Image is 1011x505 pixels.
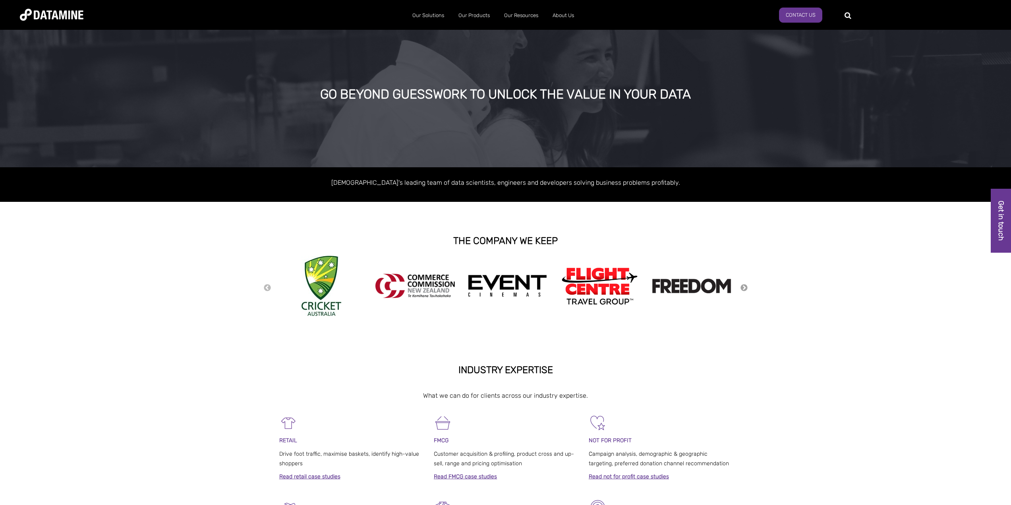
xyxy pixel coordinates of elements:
a: Contact us [779,8,822,23]
a: Our Solutions [405,5,451,26]
img: commercecommission [375,274,455,298]
a: Get in touch [991,189,1011,253]
img: Datamine [20,9,83,21]
a: About Us [545,5,581,26]
span: FMCG [434,437,448,444]
span: Campaign analysis, demographic & geographic targeting, preferred donation channel recommendation [589,451,729,467]
span: RETAIL [279,437,297,444]
a: Read FMCG case studies [434,473,497,480]
span: Drive foot traffic, maximise baskets, identify high-value shoppers [279,451,419,467]
div: GO BEYOND GUESSWORK TO UNLOCK THE VALUE IN YOUR DATA [111,87,900,102]
img: event cinemas [468,275,547,298]
img: FMCG [434,414,452,432]
img: Freedom logo [652,279,731,293]
strong: INDUSTRY EXPERTISE [458,364,553,375]
a: Our Products [451,5,497,26]
a: Read not for profit case studies [589,473,669,480]
button: Previous [263,284,271,292]
img: Cricket Australia [302,256,341,316]
a: Read retail case studies [279,473,340,480]
a: Our Resources [497,5,545,26]
strong: THE COMPANY WE KEEP [453,235,558,246]
img: Retail-1 [279,414,297,432]
img: Not For Profit [589,414,607,432]
img: Flight Centre [560,265,639,306]
span: What we can do for clients across our industry expertise. [423,392,588,399]
button: Next [740,284,748,292]
p: [DEMOGRAPHIC_DATA]'s leading team of data scientists, engineers and developers solving business p... [279,177,732,188]
span: NOT FOR PROFIT [589,437,632,444]
span: Customer acquisition & profiling, product cross and up-sell, range and pricing optimisation [434,451,574,467]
